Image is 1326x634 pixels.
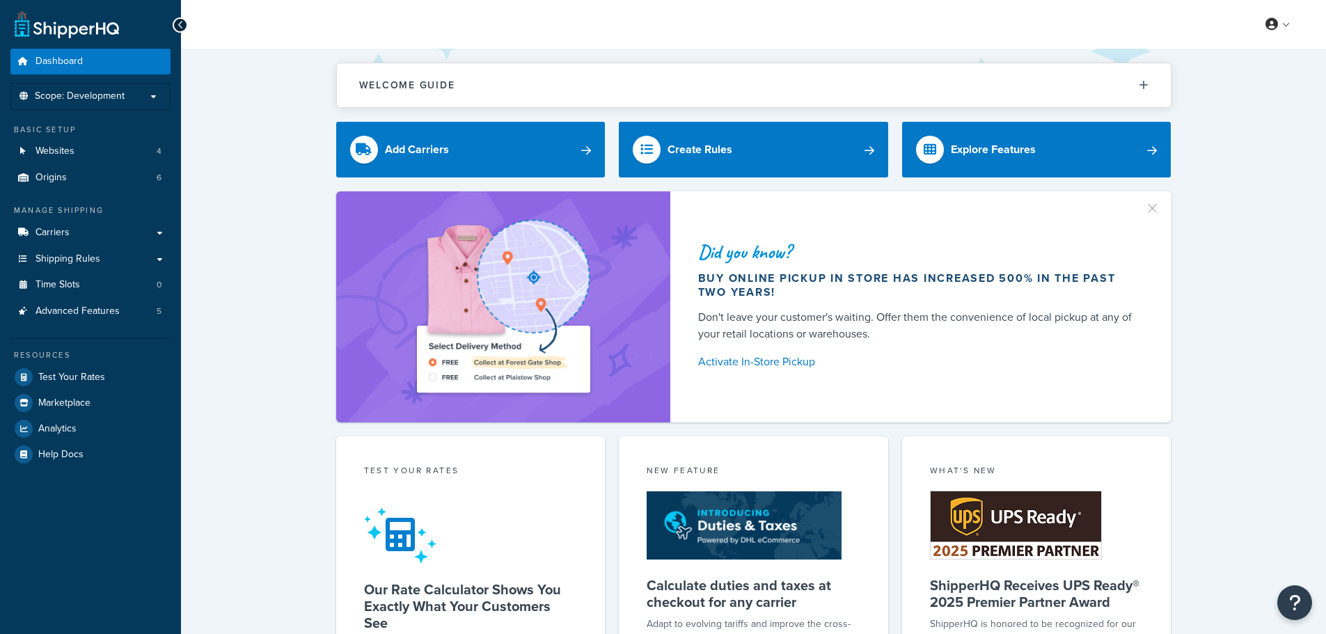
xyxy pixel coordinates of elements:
div: Explore Features [951,140,1036,159]
a: Add Carriers [336,122,606,177]
button: Open Resource Center [1277,585,1312,620]
a: Dashboard [10,49,171,74]
a: Origins6 [10,165,171,191]
h5: Our Rate Calculator Shows You Exactly What Your Customers See [364,581,578,631]
h2: Welcome Guide [359,80,455,90]
li: Websites [10,138,171,164]
span: Advanced Features [35,306,120,317]
div: Add Carriers [385,140,449,159]
div: Test your rates [364,464,578,480]
span: Shipping Rules [35,253,100,265]
a: Activate In-Store Pickup [698,352,1138,372]
div: New Feature [647,464,860,480]
li: Origins [10,165,171,191]
div: Buy online pickup in store has increased 500% in the past two years! [698,271,1138,299]
a: Shipping Rules [10,246,171,272]
span: 4 [157,145,161,157]
span: 5 [157,306,161,317]
a: Websites4 [10,138,171,164]
a: Marketplace [10,390,171,415]
span: Time Slots [35,279,80,291]
a: Analytics [10,416,171,441]
span: 0 [157,279,161,291]
div: Resources [10,349,171,361]
div: Don't leave your customer's waiting. Offer them the convenience of local pickup at any of your re... [698,309,1138,342]
h5: Calculate duties and taxes at checkout for any carrier [647,577,860,610]
span: Carriers [35,227,70,239]
span: Websites [35,145,74,157]
span: Origins [35,172,67,184]
span: Test Your Rates [38,372,105,383]
span: Dashboard [35,56,83,68]
span: Scope: Development [35,90,125,102]
a: Time Slots0 [10,272,171,298]
div: What's New [930,464,1144,480]
a: Create Rules [619,122,888,177]
div: Create Rules [668,140,732,159]
li: Time Slots [10,272,171,298]
div: Did you know? [698,242,1138,262]
span: Help Docs [38,449,84,461]
button: Welcome Guide [337,63,1171,107]
span: Marketplace [38,397,90,409]
h5: ShipperHQ Receives UPS Ready® 2025 Premier Partner Award [930,577,1144,610]
div: Manage Shipping [10,205,171,216]
a: Test Your Rates [10,365,171,390]
a: Carriers [10,220,171,246]
a: Advanced Features5 [10,299,171,324]
span: Analytics [38,423,77,435]
span: 6 [157,172,161,184]
a: Explore Features [902,122,1171,177]
a: Help Docs [10,442,171,467]
div: Basic Setup [10,124,171,136]
li: Advanced Features [10,299,171,324]
img: ad-shirt-map-b0359fc47e01cab431d101c4b569394f6a03f54285957d908178d52f29eb9668.png [377,212,629,402]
